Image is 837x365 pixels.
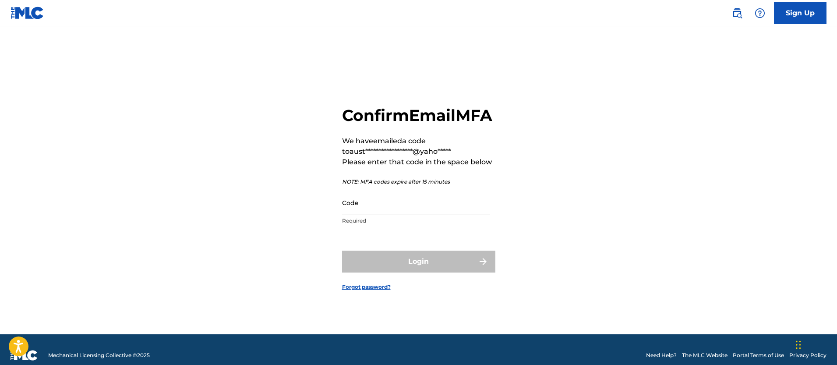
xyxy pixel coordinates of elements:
[793,323,837,365] iframe: Chat Widget
[11,7,44,19] img: MLC Logo
[342,178,495,186] p: NOTE: MFA codes expire after 15 minutes
[342,157,495,167] p: Please enter that code in the space below
[755,8,765,18] img: help
[774,2,826,24] a: Sign Up
[342,283,391,291] a: Forgot password?
[789,351,826,359] a: Privacy Policy
[796,332,801,358] div: Drag
[682,351,728,359] a: The MLC Website
[342,106,495,125] h2: Confirm Email MFA
[733,351,784,359] a: Portal Terms of Use
[646,351,677,359] a: Need Help?
[48,351,150,359] span: Mechanical Licensing Collective © 2025
[728,4,746,22] a: Public Search
[11,350,38,361] img: logo
[342,217,490,225] p: Required
[751,4,769,22] div: Help
[732,8,742,18] img: search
